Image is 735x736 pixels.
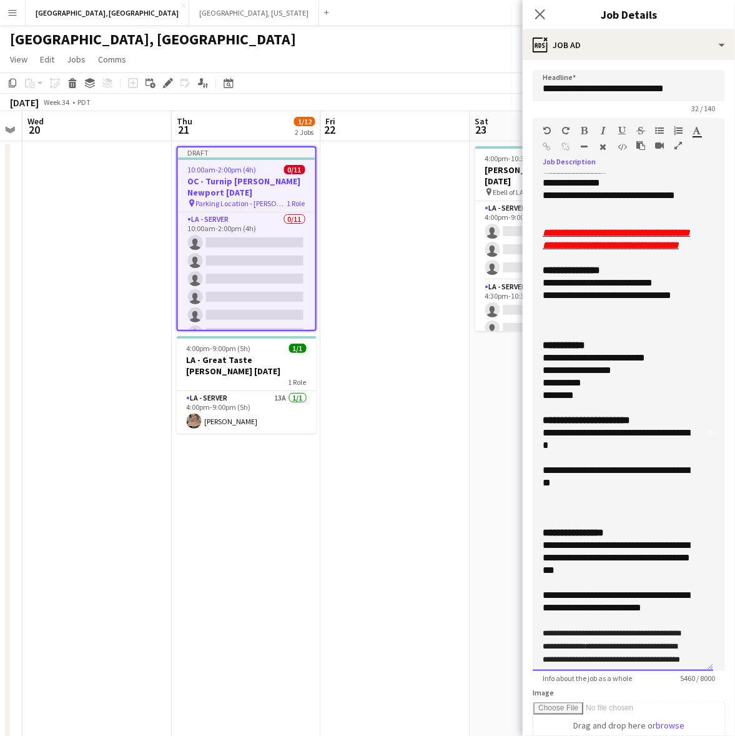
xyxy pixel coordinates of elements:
span: 1 Role [287,199,305,208]
h3: [PERSON_NAME] of LA - [DATE] [475,164,615,187]
span: 0/11 [284,165,305,174]
button: Italic [599,126,608,136]
button: [GEOGRAPHIC_DATA], [US_STATE] [189,1,319,25]
div: PDT [77,97,91,107]
app-card-role: LA - Server13A1/14:00pm-9:00pm (5h)[PERSON_NAME] [177,391,317,434]
a: Jobs [62,51,91,67]
app-card-role: LA - Server15A0/34:30pm-10:30pm (6h) [475,280,615,359]
div: Draft [178,147,315,157]
span: Parking Location - [PERSON_NAME][GEOGRAPHIC_DATA] [196,199,287,208]
button: Fullscreen [674,141,683,151]
button: Text Color [693,126,701,136]
span: 32 / 140 [681,104,725,113]
button: Undo [543,126,551,136]
app-job-card: Draft10:00am-2:00pm (4h)0/11OC - Turnip [PERSON_NAME] Newport [DATE] Parking Location - [PERSON_N... [177,146,317,331]
h3: OC - Turnip [PERSON_NAME] Newport [DATE] [178,176,315,198]
span: Jobs [67,54,86,65]
button: Horizontal Line [580,142,589,152]
span: 21 [175,122,192,137]
h3: Job Details [523,6,735,22]
button: Bold [580,126,589,136]
span: 4:00pm-9:00pm (5h) [187,344,251,353]
span: Ebell of LA [493,187,525,197]
button: HTML Code [618,142,626,152]
button: Clear Formatting [599,142,608,152]
button: Insert video [655,141,664,151]
button: Ordered List [674,126,683,136]
a: Comms [93,51,131,67]
a: Edit [35,51,59,67]
app-card-role: LA - Server0/1110:00am-2:00pm (4h) [178,212,315,436]
button: Strikethrough [636,126,645,136]
span: View [10,54,27,65]
span: 23 [473,122,489,137]
span: Info about the job as a whole [533,674,642,683]
span: Wed [27,116,44,127]
span: 1/12 [294,117,315,126]
span: Sat [475,116,489,127]
h3: LA - Great Taste [PERSON_NAME] [DATE] [177,354,317,377]
span: 10:00am-2:00pm (4h) [188,165,257,174]
span: 1/1 [289,344,307,353]
span: Week 34 [41,97,72,107]
button: Underline [618,126,626,136]
span: 1 Role [289,377,307,387]
button: [GEOGRAPHIC_DATA], [GEOGRAPHIC_DATA] [26,1,189,25]
span: 4:00pm-10:30pm (6h30m) [485,154,568,163]
span: Fri [326,116,336,127]
span: 5460 / 8000 [670,674,725,683]
button: Unordered List [655,126,664,136]
button: Paste as plain text [636,141,645,151]
span: 20 [26,122,44,137]
span: Edit [40,54,54,65]
div: Job Ad [523,30,735,60]
app-job-card: 4:00pm-10:30pm (6h30m)0/6[PERSON_NAME] of LA - [DATE] Ebell of LA2 RolesLA - Server8A0/34:00pm-9:... [475,146,615,331]
h1: [GEOGRAPHIC_DATA], [GEOGRAPHIC_DATA] [10,30,296,49]
app-job-card: 4:00pm-9:00pm (5h)1/1LA - Great Taste [PERSON_NAME] [DATE]1 RoleLA - Server13A1/14:00pm-9:00pm (5... [177,336,317,434]
span: 22 [324,122,336,137]
div: [DATE] [10,96,39,109]
span: Thu [177,116,192,127]
span: Comms [98,54,126,65]
div: 2 Jobs [295,127,315,137]
a: View [5,51,32,67]
app-card-role: LA - Server8A0/34:00pm-9:00pm (5h) [475,201,615,280]
button: Redo [561,126,570,136]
